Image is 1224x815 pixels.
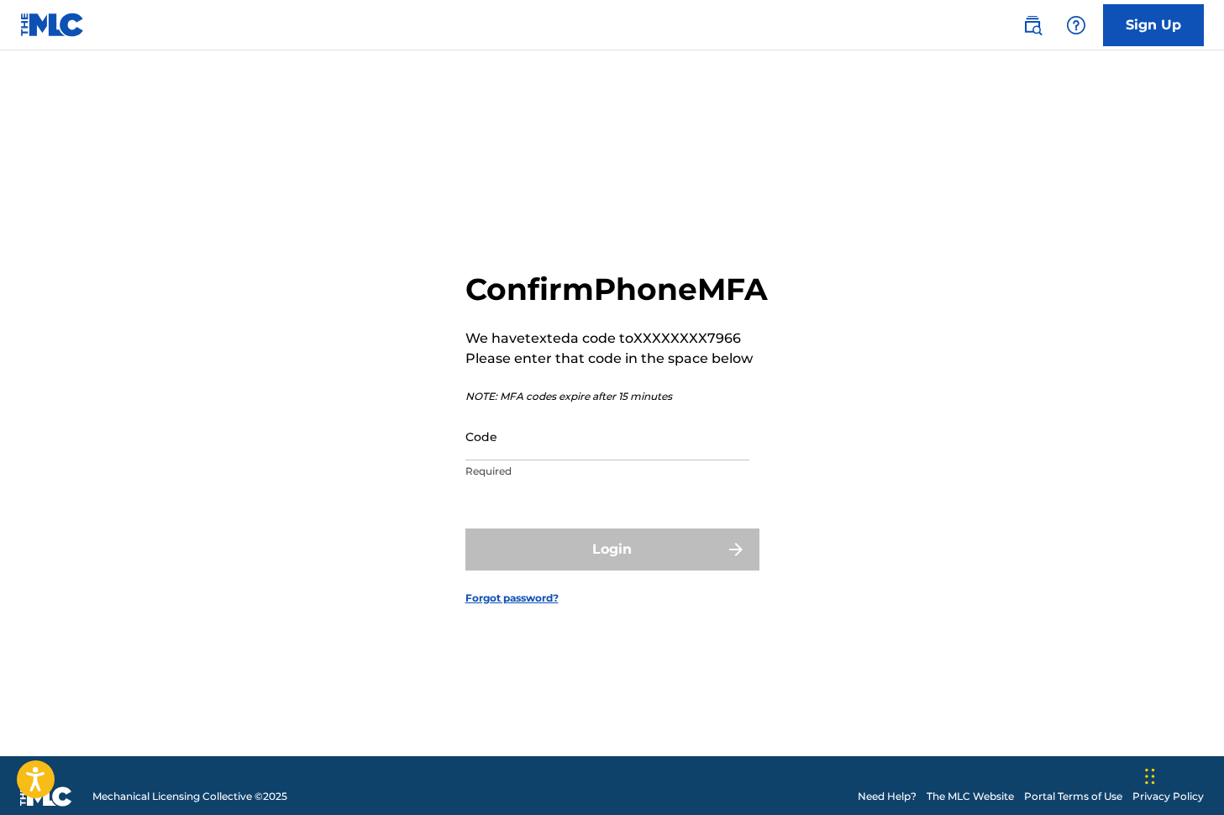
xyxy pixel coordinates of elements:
a: Public Search [1016,8,1049,42]
p: Required [465,464,749,479]
p: We have texted a code to XXXXXXXX7966 [465,329,768,349]
a: Need Help? [858,789,917,804]
p: NOTE: MFA codes expire after 15 minutes [465,389,768,404]
img: help [1066,15,1086,35]
h2: Confirm Phone MFA [465,271,768,308]
a: Portal Terms of Use [1024,789,1122,804]
span: Mechanical Licensing Collective © 2025 [92,789,287,804]
a: Privacy Policy [1132,789,1204,804]
p: Please enter that code in the space below [465,349,768,369]
iframe: Chat Widget [1140,734,1224,815]
img: MLC Logo [20,13,85,37]
div: Drag [1145,751,1155,802]
img: search [1022,15,1043,35]
a: The MLC Website [927,789,1014,804]
div: Help [1059,8,1093,42]
a: Sign Up [1103,4,1204,46]
img: logo [20,786,72,807]
a: Forgot password? [465,591,559,606]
